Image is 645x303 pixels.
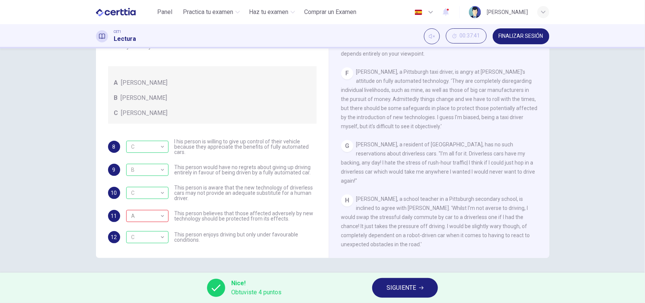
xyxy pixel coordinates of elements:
div: [PERSON_NAME] [487,8,528,17]
span: Practica tu examen [183,8,233,17]
div: C [126,227,166,248]
button: 00:37:41 [446,28,487,44]
span: SIGUIENTE [387,283,416,293]
span: This person believes that those affected adversely by new technology should be protected from its... [175,211,317,221]
span: [PERSON_NAME] [121,78,168,87]
span: 11 [111,213,117,219]
span: 12 [111,235,117,240]
div: G [341,140,353,152]
span: Obtuviste 4 puntos [231,288,282,297]
div: F [341,67,353,79]
div: B [126,210,169,222]
span: Panel [157,8,172,17]
div: C [126,187,169,199]
span: C [114,109,118,118]
button: Panel [153,5,177,19]
span: This person is aware that the new technology of driverless cars may not provide an adequate subst... [175,185,317,201]
button: FINALIZAR SESIÓN [493,28,549,44]
span: 10 [111,190,117,196]
span: This person would have no regrets about giving up driving entirely in favour of being driven by a... [175,165,317,175]
img: es [414,9,423,15]
span: CET1 [114,29,122,34]
span: [PERSON_NAME], a school teacher in a Pittsburgh secondary school, is inclined to agree with [PERS... [341,196,530,247]
span: Comprar un Examen [304,8,356,17]
span: Haz tu examen [249,8,288,17]
div: B [126,159,166,181]
a: CERTTIA logo [96,5,153,20]
div: C [126,141,169,153]
div: C [126,182,166,204]
h1: Lectura [114,34,136,44]
span: B [114,93,118,103]
span: Nice! [231,279,282,288]
span: 9 [113,167,116,172]
span: FINALIZAR SESIÓN [499,33,543,39]
span: This person enjoys driving but only under favourable conditions. [175,232,317,242]
div: B [126,164,169,176]
img: CERTTIA logo [96,5,136,20]
div: C [126,231,169,243]
div: C [126,136,166,158]
div: H [341,194,353,207]
span: A [114,78,118,87]
span: [PERSON_NAME], a resident of [GEOGRAPHIC_DATA], has no such reservations about driverless cars. "... [341,141,535,184]
button: Practica tu examen [180,5,243,19]
button: SIGUIENTE [372,278,438,298]
span: [PERSON_NAME] [121,109,168,118]
span: 8 [113,144,116,149]
span: 00:37:41 [460,33,480,39]
button: Comprar un Examen [301,5,359,19]
span: [PERSON_NAME] [121,93,167,103]
div: A [126,205,166,227]
span: [PERSON_NAME], a Pittsburgh taxi driver, is angry at [PERSON_NAME]'s attitude on fully automated ... [341,69,538,129]
button: Haz tu examen [246,5,298,19]
span: I his person is willing to give up control of their vehicle because they appreciate the benefits ... [175,139,317,155]
div: Ocultar [446,28,487,44]
div: Activar sonido [424,28,440,44]
img: Profile picture [469,6,481,18]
